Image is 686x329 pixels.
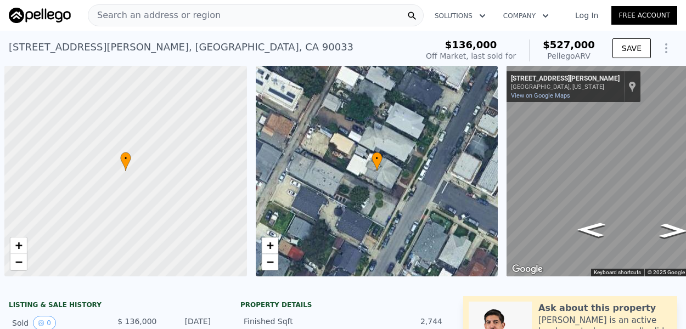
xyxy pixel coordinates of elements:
[538,302,656,315] div: Ask about this property
[343,316,442,327] div: 2,744
[240,300,446,309] div: Property details
[9,300,214,311] div: LISTING & SALE HISTORY
[244,316,343,327] div: Finished Sqft
[594,269,641,276] button: Keyboard shortcuts
[426,50,516,61] div: Off Market, last sold for
[562,10,611,21] a: Log In
[426,6,494,26] button: Solutions
[15,239,23,252] span: +
[494,6,558,26] button: Company
[445,39,497,50] span: $136,000
[655,37,677,59] button: Show Options
[266,239,273,252] span: +
[543,50,595,61] div: Pellego ARV
[543,39,595,50] span: $527,000
[612,38,651,58] button: SAVE
[15,255,23,269] span: −
[9,39,353,55] div: [STREET_ADDRESS][PERSON_NAME] , [GEOGRAPHIC_DATA] , CA 90033
[611,6,677,25] a: Free Account
[565,219,617,240] path: Go Southwest, S Mathews St
[509,262,546,276] a: Open this area in Google Maps (opens a new window)
[511,92,570,99] a: View on Google Maps
[511,75,620,83] div: [STREET_ADDRESS][PERSON_NAME]
[9,8,71,23] img: Pellego
[120,154,131,163] span: •
[372,152,383,171] div: •
[117,317,156,326] span: $ 136,000
[10,237,27,254] a: Zoom in
[120,152,131,171] div: •
[10,254,27,270] a: Zoom out
[509,262,546,276] img: Google
[88,9,221,22] span: Search an address or region
[266,255,273,269] span: −
[511,83,620,90] div: [GEOGRAPHIC_DATA], [US_STATE]
[648,269,685,275] span: © 2025 Google
[628,81,636,93] a: Show location on map
[262,254,278,270] a: Zoom out
[262,237,278,254] a: Zoom in
[372,154,383,163] span: •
